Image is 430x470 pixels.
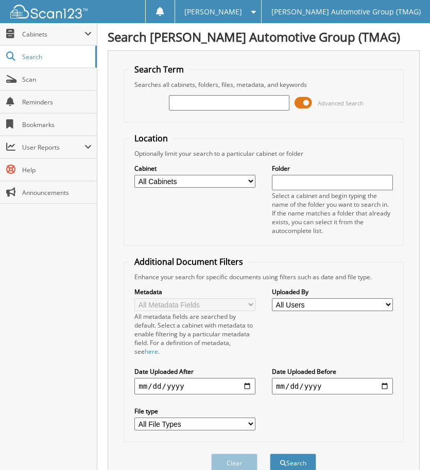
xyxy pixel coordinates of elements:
span: [PERSON_NAME] [184,9,242,15]
span: Bookmarks [22,120,92,129]
span: [PERSON_NAME] Automotive Group (TMAG) [271,9,421,15]
h1: Search [PERSON_NAME] Automotive Group (TMAG) [108,28,420,45]
span: Scan [22,75,92,84]
span: Advanced Search [318,99,364,107]
div: Searches all cabinets, folders, files, metadata, and keywords [129,80,398,89]
label: Date Uploaded Before [272,367,393,376]
span: Search [22,52,90,61]
span: Reminders [22,98,92,106]
legend: Additional Document Filters [129,256,248,267]
div: All metadata fields are searched by default. Select a cabinet with metadata to enable filtering b... [134,312,255,356]
label: Cabinet [134,164,255,173]
input: start [134,378,255,394]
div: Select a cabinet and begin typing the name of the folder you want to search in. If the name match... [272,191,393,235]
a: here [145,347,158,356]
img: scan123-logo-white.svg [10,5,88,19]
span: Help [22,166,92,174]
span: Announcements [22,188,92,197]
span: User Reports [22,143,84,152]
label: File type [134,407,255,415]
legend: Location [129,133,173,144]
label: Date Uploaded After [134,367,255,376]
div: Enhance your search for specific documents using filters such as date and file type. [129,273,398,281]
label: Uploaded By [272,287,393,296]
span: Cabinets [22,30,84,39]
div: Optionally limit your search to a particular cabinet or folder [129,149,398,158]
label: Metadata [134,287,255,296]
legend: Search Term [129,64,189,75]
label: Folder [272,164,393,173]
input: end [272,378,393,394]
